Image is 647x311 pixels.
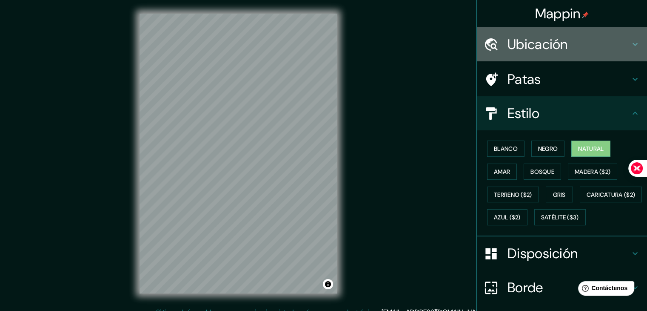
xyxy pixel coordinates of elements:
div: Borde [477,271,647,305]
div: Ubicación [477,27,647,61]
font: Ubicación [507,35,568,53]
div: Estilo [477,96,647,130]
font: Patas [507,70,541,88]
font: Bosque [530,168,554,176]
font: Negro [538,145,558,153]
canvas: Mapa [140,14,337,294]
iframe: Lanzador de widgets de ayuda [571,278,638,302]
div: Patas [477,62,647,96]
font: Amar [494,168,510,176]
font: Disposición [507,245,578,262]
font: Borde [507,279,543,297]
button: Natural [571,141,610,157]
button: Azul ($2) [487,209,527,225]
font: Madera ($2) [575,168,610,176]
font: Estilo [507,104,539,122]
font: Mappin [535,5,581,23]
button: Satélite ($3) [534,209,586,225]
font: Gris [553,191,566,199]
div: Disposición [477,236,647,271]
button: Gris [546,187,573,203]
font: Caricatura ($2) [587,191,636,199]
button: Blanco [487,141,524,157]
button: Activar o desactivar atribución [323,279,333,289]
button: Amar [487,164,517,180]
button: Terreno ($2) [487,187,539,203]
button: Caricatura ($2) [580,187,642,203]
font: Azul ($2) [494,214,521,222]
button: Bosque [524,164,561,180]
img: pin-icon.png [582,12,589,18]
font: Natural [578,145,604,153]
button: Madera ($2) [568,164,617,180]
font: Blanco [494,145,518,153]
font: Terreno ($2) [494,191,532,199]
font: Satélite ($3) [541,214,579,222]
button: Negro [531,141,565,157]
